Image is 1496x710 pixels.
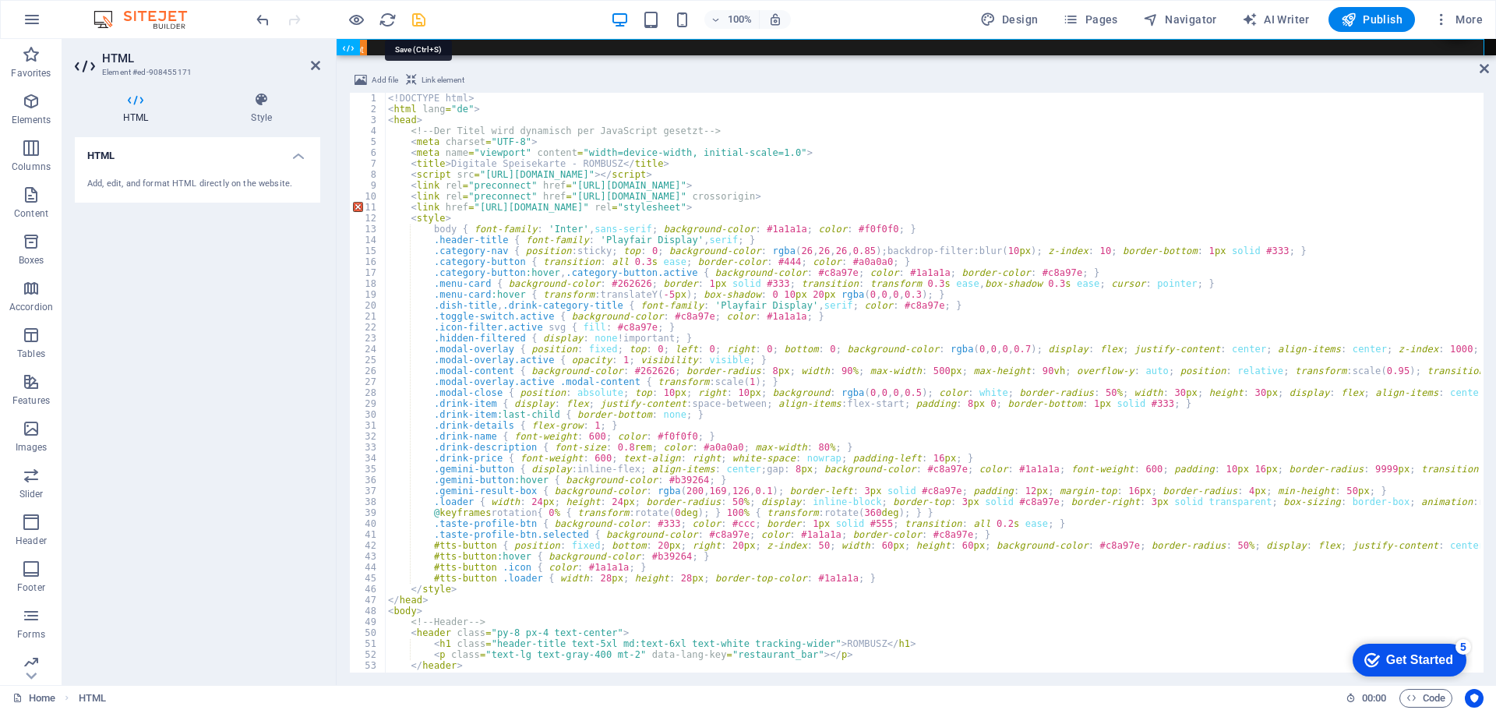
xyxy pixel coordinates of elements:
[350,311,386,322] div: 21
[87,178,308,191] div: Add, edit, and format HTML directly on the website.
[12,689,55,708] a: Click to cancel selection. Double-click to open Pages
[79,689,106,708] span: Click to select. Double-click to edit
[254,11,272,29] i: Undo: Change HTML (Ctrl+Z)
[350,180,386,191] div: 9
[1328,7,1415,32] button: Publish
[350,616,386,627] div: 49
[350,93,386,104] div: 1
[350,256,386,267] div: 16
[102,65,289,79] h3: Element #ed-908455171
[79,689,106,708] nav: breadcrumb
[1373,692,1375,704] span: :
[17,581,45,594] p: Footer
[350,289,386,300] div: 19
[350,398,386,409] div: 29
[350,191,386,202] div: 10
[1434,12,1483,27] span: More
[350,529,386,540] div: 41
[16,535,47,547] p: Header
[350,115,386,125] div: 3
[350,606,386,616] div: 48
[75,92,203,125] h4: HTML
[1242,12,1310,27] span: AI Writer
[1406,689,1445,708] span: Code
[350,649,386,660] div: 52
[1143,12,1217,27] span: Navigator
[350,136,386,147] div: 5
[19,254,44,267] p: Boxes
[350,486,386,496] div: 37
[350,278,386,289] div: 18
[12,161,51,173] p: Columns
[728,10,753,29] h6: 100%
[350,245,386,256] div: 15
[1137,7,1223,32] button: Navigator
[350,671,386,682] div: 54
[704,10,760,29] button: 100%
[378,10,397,29] button: reload
[350,442,386,453] div: 33
[350,507,386,518] div: 39
[350,562,386,573] div: 44
[350,158,386,169] div: 7
[350,464,386,475] div: 35
[350,518,386,529] div: 40
[350,496,386,507] div: 38
[17,348,45,360] p: Tables
[1399,689,1452,708] button: Code
[768,12,782,26] i: On resize automatically adjust zoom level to fit chosen device.
[1362,689,1386,708] span: 00 00
[350,376,386,387] div: 27
[12,8,126,41] div: Get Started 5 items remaining, 0% complete
[372,71,398,90] span: Add file
[14,207,48,220] p: Content
[350,540,386,551] div: 42
[46,17,113,31] div: Get Started
[974,7,1045,32] button: Design
[980,12,1039,27] span: Design
[350,344,386,355] div: 24
[16,441,48,454] p: Images
[350,475,386,486] div: 36
[90,10,206,29] img: Editor Logo
[350,202,386,213] div: 11
[350,224,386,235] div: 13
[350,431,386,442] div: 32
[11,67,51,79] p: Favorites
[350,627,386,638] div: 50
[350,595,386,606] div: 47
[350,551,386,562] div: 43
[350,573,386,584] div: 45
[352,71,400,90] button: Add file
[350,104,386,115] div: 2
[17,628,45,641] p: Forms
[1427,7,1489,32] button: More
[422,71,464,90] span: Link element
[1341,12,1402,27] span: Publish
[350,322,386,333] div: 22
[350,235,386,245] div: 14
[350,660,386,671] div: 53
[115,3,131,19] div: 5
[350,638,386,649] div: 51
[350,366,386,376] div: 26
[12,114,51,126] p: Elements
[350,387,386,398] div: 28
[1063,12,1117,27] span: Pages
[253,10,272,29] button: undo
[379,11,397,29] i: Reload page
[19,488,44,500] p: Slider
[350,125,386,136] div: 4
[409,10,428,29] button: save
[1236,7,1316,32] button: AI Writer
[12,394,50,407] p: Features
[350,267,386,278] div: 17
[347,10,365,29] button: Click here to leave preview mode and continue editing
[974,7,1045,32] div: Design (Ctrl+Alt+Y)
[350,300,386,311] div: 20
[404,71,467,90] button: Link element
[75,137,320,165] h4: HTML
[350,409,386,420] div: 30
[350,147,386,158] div: 6
[102,51,320,65] h2: HTML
